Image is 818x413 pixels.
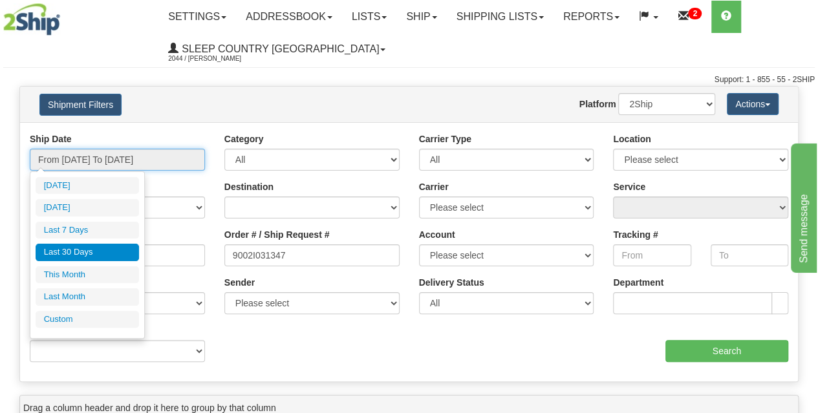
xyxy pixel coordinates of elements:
[36,177,139,195] li: [DATE]
[224,180,274,193] label: Destination
[613,132,651,145] label: Location
[342,1,396,33] a: Lists
[419,132,471,145] label: Carrier Type
[224,228,330,241] label: Order # / Ship Request #
[727,93,779,115] button: Actions
[3,3,60,36] img: logo2044.jpg
[36,266,139,284] li: This Month
[36,199,139,217] li: [DATE]
[3,74,815,85] div: Support: 1 - 855 - 55 - 2SHIP
[36,244,139,261] li: Last 30 Days
[613,180,645,193] label: Service
[178,43,379,54] span: Sleep Country [GEOGRAPHIC_DATA]
[36,311,139,328] li: Custom
[668,1,711,33] a: 2
[665,340,789,362] input: Search
[579,98,616,111] label: Platform
[788,140,817,272] iframe: chat widget
[688,8,702,19] sup: 2
[10,8,120,23] div: Send message
[419,228,455,241] label: Account
[158,33,395,65] a: Sleep Country [GEOGRAPHIC_DATA] 2044 / [PERSON_NAME]
[168,52,265,65] span: 2044 / [PERSON_NAME]
[30,132,72,145] label: Ship Date
[613,276,663,289] label: Department
[236,1,342,33] a: Addressbook
[39,94,122,116] button: Shipment Filters
[36,288,139,306] li: Last Month
[224,276,255,289] label: Sender
[613,228,658,241] label: Tracking #
[419,180,449,193] label: Carrier
[554,1,629,33] a: Reports
[711,244,788,266] input: To
[613,244,691,266] input: From
[36,222,139,239] li: Last 7 Days
[224,132,264,145] label: Category
[396,1,446,33] a: Ship
[447,1,554,33] a: Shipping lists
[158,1,236,33] a: Settings
[419,276,484,289] label: Delivery Status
